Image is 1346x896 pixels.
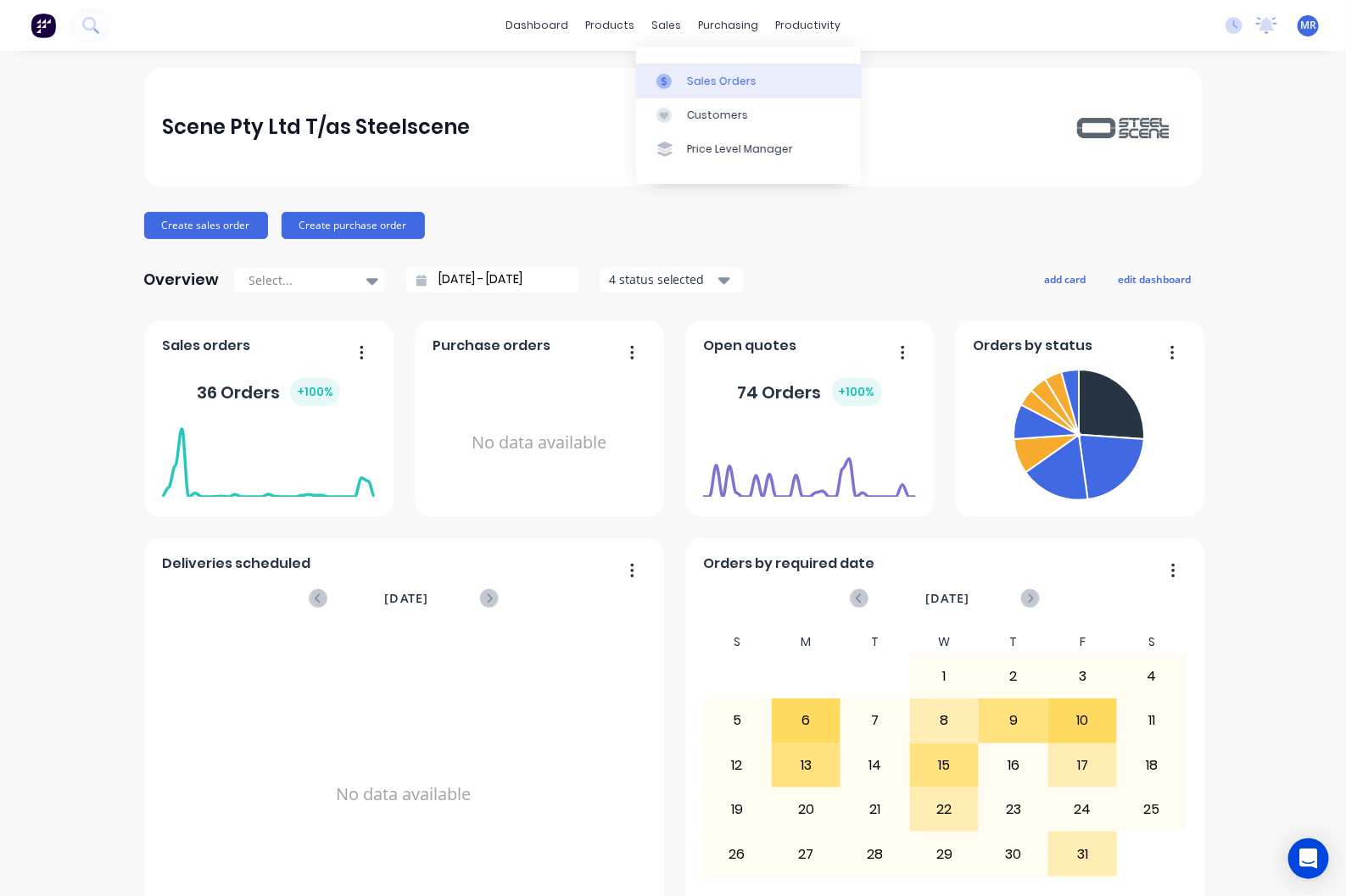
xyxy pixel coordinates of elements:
[609,270,716,288] div: 4 status selected
[910,630,980,654] div: W
[767,13,849,38] div: productivity
[1288,838,1329,879] div: Open Intercom Messenger
[433,336,550,356] span: Purchase orders
[636,132,861,166] a: Price Level Manager
[773,699,841,742] div: 6
[738,378,882,406] div: 74 Orders
[973,336,1092,356] span: Orders by status
[911,699,979,742] div: 8
[1108,268,1203,290] button: edit dashboard
[703,788,771,831] div: 19
[911,655,979,698] div: 1
[1118,744,1186,787] div: 18
[1118,655,1186,698] div: 4
[911,744,979,787] div: 15
[690,13,767,38] div: purchasing
[911,832,979,875] div: 29
[841,630,910,654] div: T
[703,832,771,875] div: 26
[290,378,340,406] div: + 100 %
[925,589,969,608] span: [DATE]
[687,142,793,157] div: Price Level Manager
[1065,112,1184,142] img: Scene Pty Ltd T/as Steelscene
[980,699,1047,742] div: 9
[643,13,690,38] div: sales
[384,589,428,608] span: [DATE]
[703,336,796,356] span: Open quotes
[636,98,861,132] a: Customers
[980,788,1047,831] div: 23
[773,832,841,875] div: 27
[1049,832,1117,875] div: 31
[841,699,909,742] div: 7
[433,363,645,523] div: No data available
[1049,699,1117,742] div: 10
[703,744,771,787] div: 12
[841,744,909,787] div: 14
[1049,744,1117,787] div: 17
[1118,788,1186,831] div: 25
[687,74,757,89] div: Sales Orders
[600,267,744,292] button: 4 status selected
[197,378,340,406] div: 36 Orders
[144,263,220,297] div: Overview
[1049,655,1117,698] div: 3
[636,64,861,97] a: Sales Orders
[687,108,748,123] div: Customers
[282,212,425,239] button: Create purchase order
[979,630,1048,654] div: T
[162,110,470,144] div: Scene Pty Ltd T/as Steelscene
[703,699,771,742] div: 5
[980,655,1047,698] div: 2
[577,13,643,38] div: products
[1049,788,1117,831] div: 24
[702,630,772,654] div: S
[980,832,1047,875] div: 30
[772,630,841,654] div: M
[31,13,56,38] img: Factory
[911,788,979,831] div: 22
[1117,630,1187,654] div: S
[497,13,577,38] a: dashboard
[1118,699,1186,742] div: 11
[773,744,841,787] div: 13
[1034,268,1097,290] button: add card
[841,788,909,831] div: 21
[162,336,250,356] span: Sales orders
[841,832,909,875] div: 28
[832,378,882,406] div: + 100 %
[144,212,268,239] button: Create sales order
[1048,630,1118,654] div: F
[773,788,841,831] div: 20
[1300,18,1316,33] span: MR
[980,744,1047,787] div: 16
